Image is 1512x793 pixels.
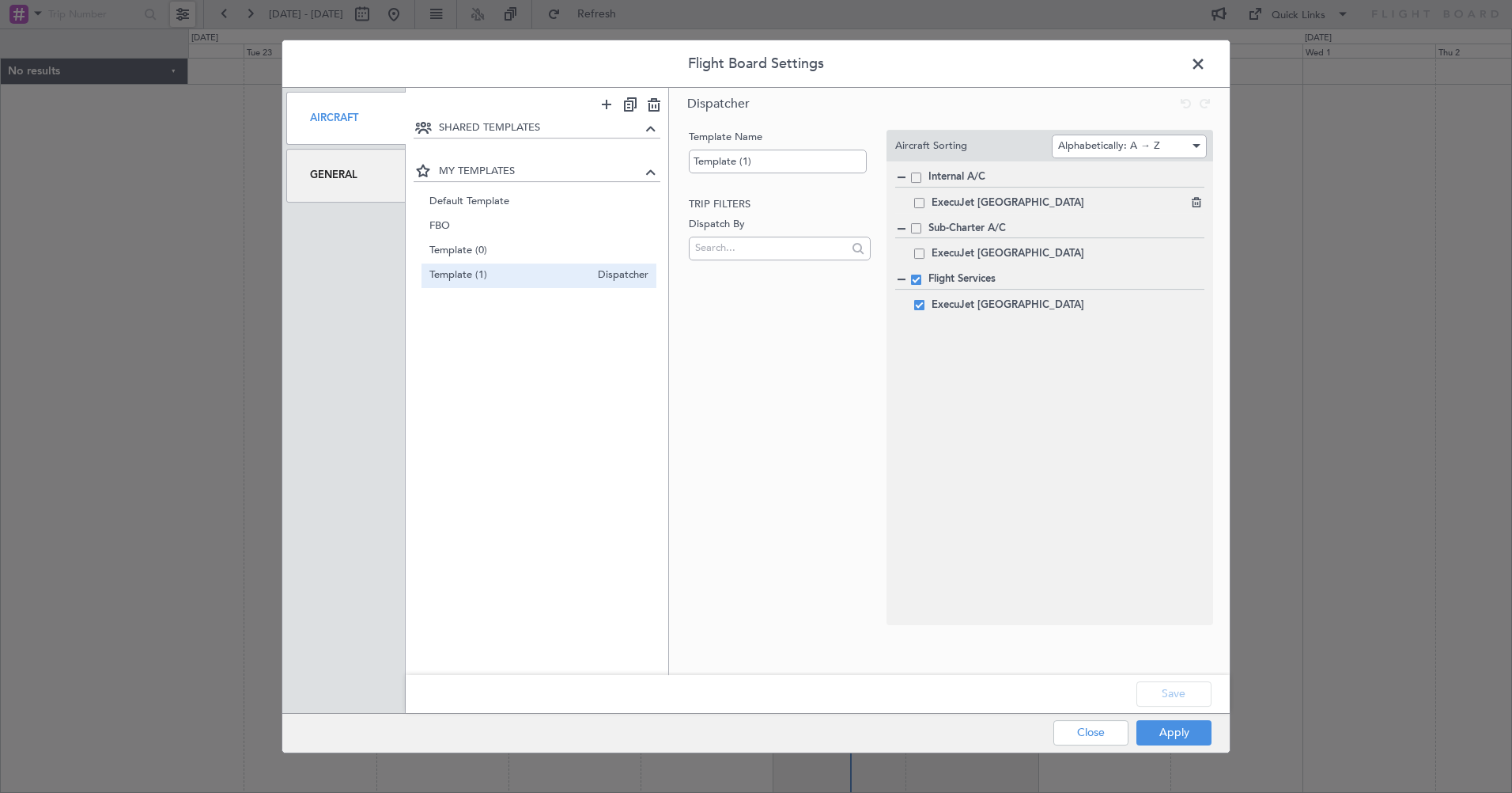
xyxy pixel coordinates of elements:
[695,236,846,260] input: Search...
[689,130,870,146] label: Template Name
[928,169,1196,185] span: Internal A/C
[429,243,649,260] span: Template (0)
[895,138,1052,154] label: Aircraft Sorting
[1053,720,1128,746] button: Close
[932,296,1084,315] span: ExecuJet [GEOGRAPHIC_DATA]
[439,120,642,136] span: SHARED TEMPLATES
[687,95,750,112] span: Dispatcher
[429,194,649,211] span: Default Template
[286,149,406,202] div: General
[928,221,1196,237] span: Sub-Charter A/C
[689,197,870,213] h2: Trip filters
[590,267,648,284] span: Dispatcher
[932,194,1084,213] span: ExecuJet [GEOGRAPHIC_DATA]
[429,267,591,284] span: Template (1)
[1136,720,1211,746] button: Apply
[1058,138,1160,153] span: Alphabetically: A → Z
[689,217,870,233] label: Dispatch By
[429,218,649,235] span: FBO
[286,92,406,145] div: Aircraft
[928,271,1196,287] span: Flight Services
[282,40,1230,88] header: Flight Board Settings
[932,245,1084,264] span: ExecuJet [GEOGRAPHIC_DATA]
[439,164,642,180] span: MY TEMPLATES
